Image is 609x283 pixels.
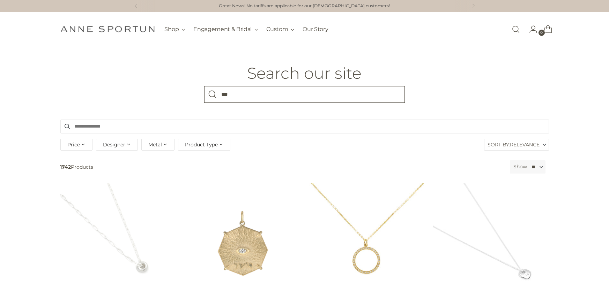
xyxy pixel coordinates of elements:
[523,22,537,36] a: Go to the account page
[60,164,71,170] b: 1742
[303,22,328,37] a: Our Story
[193,22,258,37] button: Engagement & Bridal
[513,163,527,170] label: Show
[103,141,126,148] span: Designer
[509,22,523,36] a: Open search modal
[538,22,552,36] a: Open cart modal
[484,139,549,150] label: Sort By:Relevance
[58,160,507,174] span: Products
[149,141,162,148] span: Metal
[60,26,155,32] a: Anne Sportun Fine Jewellery
[247,64,362,82] h1: Search our site
[68,141,80,148] span: Price
[219,3,390,9] a: Great News! No tariffs are applicable for our [DEMOGRAPHIC_DATA] customers!
[185,141,218,148] span: Product Type
[266,22,294,37] button: Custom
[510,139,540,150] span: Relevance
[165,22,185,37] button: Shop
[204,86,221,103] button: Search
[60,120,549,133] input: Search products
[539,30,545,36] span: 0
